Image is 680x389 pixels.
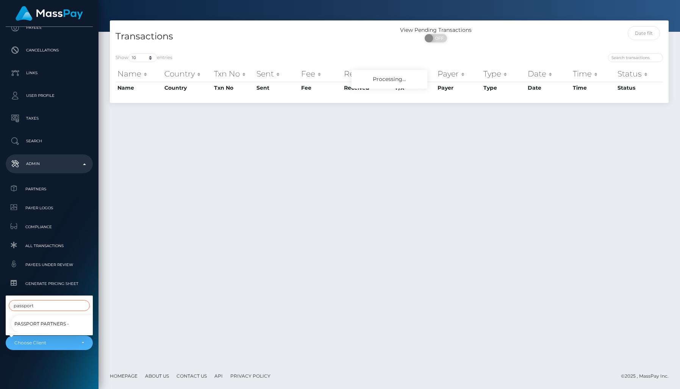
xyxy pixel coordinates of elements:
[9,185,90,193] span: Partners
[16,6,83,21] img: MassPay Logo
[429,34,448,42] span: OFF
[9,90,90,101] p: User Profile
[6,41,93,60] a: Cancellations
[128,53,157,62] select: Showentries
[389,26,483,34] div: View Pending Transactions
[621,372,674,380] div: © 2025 , MassPay Inc.
[299,82,342,94] th: Fee
[571,66,616,81] th: Time
[211,370,226,382] a: API
[9,204,90,212] span: Payer Logos
[352,70,427,89] div: Processing...
[481,82,526,94] th: Type
[436,82,481,94] th: Payer
[6,200,93,216] a: Payer Logos
[14,340,75,346] div: Choose Client
[342,66,394,81] th: Received
[394,66,436,81] th: F/X
[9,241,90,250] span: All Transactions
[255,66,299,81] th: Sent
[9,113,90,124] p: Taxes
[212,82,255,94] th: Txn No
[6,154,93,173] a: Admin
[6,132,93,151] a: Search
[526,66,571,81] th: Date
[142,370,172,382] a: About Us
[6,238,93,254] a: All Transactions
[616,66,663,81] th: Status
[9,67,90,79] p: Links
[9,158,90,170] p: Admin
[116,66,163,81] th: Name
[116,53,172,62] label: Show entries
[481,66,526,81] th: Type
[342,82,394,94] th: Received
[9,223,90,231] span: Compliance
[526,82,571,94] th: Date
[436,66,481,81] th: Payer
[116,30,384,43] h4: Transactions
[6,18,93,37] a: Payees
[616,82,663,94] th: Status
[6,336,93,350] button: Choose Client
[6,181,93,197] a: Partners
[227,370,274,382] a: Privacy Policy
[608,53,663,62] input: Search transactions
[163,66,212,81] th: Country
[9,260,90,269] span: Payees under Review
[571,82,616,94] th: Time
[163,82,212,94] th: Country
[9,300,90,311] input: Search
[255,82,299,94] th: Sent
[14,319,69,329] span: Passport Partners -
[6,219,93,235] a: Compliance
[116,82,163,94] th: Name
[212,66,255,81] th: Txn No
[6,86,93,105] a: User Profile
[174,370,210,382] a: Contact Us
[9,45,90,56] p: Cancellations
[6,294,93,311] a: Generate Costs List
[107,370,141,382] a: Homepage
[9,22,90,33] p: Payees
[628,26,660,40] input: Date filter
[6,275,93,292] a: Generate Pricing Sheet
[6,257,93,273] a: Payees under Review
[9,135,90,147] p: Search
[6,109,93,128] a: Taxes
[299,66,342,81] th: Fee
[6,64,93,82] a: Links
[9,279,90,288] span: Generate Pricing Sheet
